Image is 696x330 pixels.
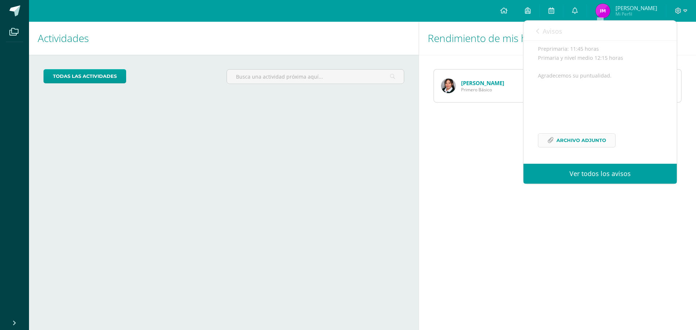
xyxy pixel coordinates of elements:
a: Ver todos los avisos [523,164,677,184]
img: dbf03303ad5149e6e4c7d898187d7803.png [596,4,610,18]
h1: Actividades [38,22,410,55]
a: Archivo Adjunto [538,133,616,147]
a: todas las Actividades [43,69,126,83]
h1: Rendimiento de mis hijos [428,22,687,55]
span: Archivo Adjunto [556,134,606,147]
div: Estimados padres de familia: Se les informa que el día [DATE] los horarios de salida serán los si... [538,0,662,156]
input: Busca una actividad próxima aquí... [227,70,403,84]
span: [PERSON_NAME] [616,4,657,12]
a: [PERSON_NAME] [461,79,504,87]
span: Mi Perfil [616,11,657,17]
img: 3c4bf356b985e527ae93dd8c6d6d29ce.png [441,79,456,93]
span: Avisos [543,27,562,35]
span: Primero Básico [461,87,504,93]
